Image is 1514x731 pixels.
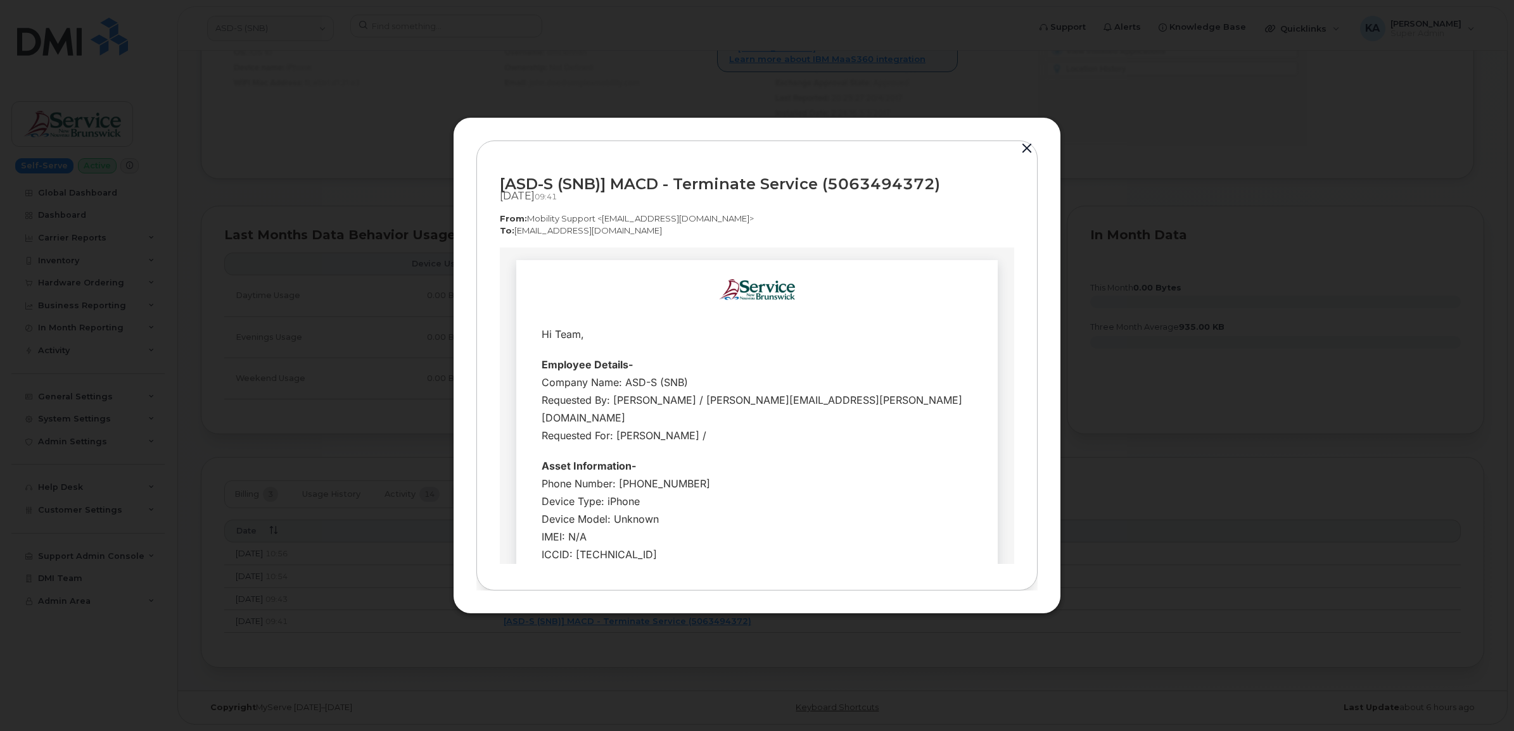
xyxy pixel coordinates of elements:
span: 09:41 [535,192,557,201]
p: [EMAIL_ADDRESS][DOMAIN_NAME] [500,225,1014,237]
div: Company Name: ASD-S (SNB) Requested By: [PERSON_NAME] / [PERSON_NAME][EMAIL_ADDRESS][PERSON_NAME]... [42,126,473,197]
div: Asset Information- [42,209,473,227]
strong: From: [500,213,527,223]
div: [ASD-S (SNB)] MACD - Terminate Service (5063494372) [500,175,1014,192]
div: Hi Team, [42,78,473,96]
div: Employee Details- [42,108,473,126]
div: [DATE] [500,190,1014,203]
div: Phone Number: [PHONE_NUMBER] Device Type: iPhone Device Model: Unknown IMEI: N/A ICCID: [TECHNICA... [42,227,473,334]
strong: To: [500,225,514,235]
p: Mobility Support <[EMAIL_ADDRESS][DOMAIN_NAME]> [500,213,1014,225]
img: email_ServiceNB-Colour.png [219,32,295,53]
